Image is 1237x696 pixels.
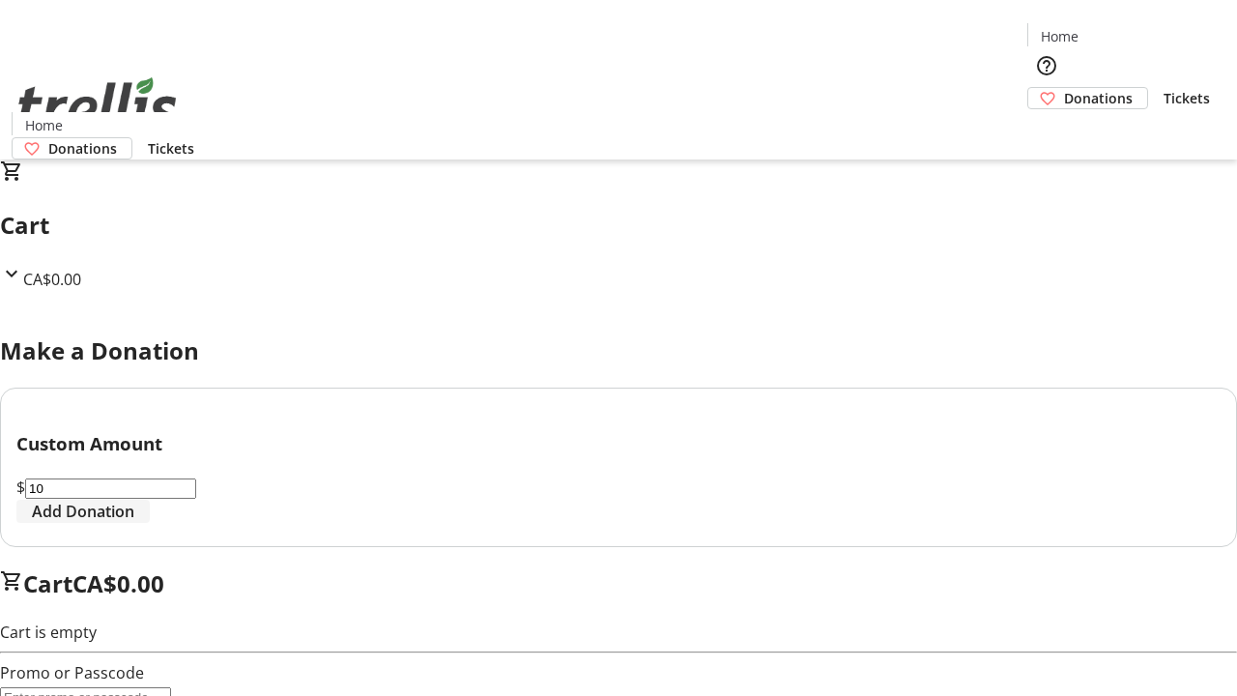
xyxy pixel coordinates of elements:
span: Add Donation [32,500,134,523]
span: CA$0.00 [23,269,81,290]
span: Home [1041,26,1079,46]
img: Orient E2E Organization VdKtsHugBu's Logo [12,56,184,153]
span: CA$0.00 [72,567,164,599]
a: Tickets [1148,88,1225,108]
span: Donations [48,138,117,159]
a: Home [1028,26,1090,46]
a: Donations [1027,87,1148,109]
a: Donations [12,137,132,159]
input: Donation Amount [25,478,196,499]
span: Tickets [148,138,194,159]
span: Home [25,115,63,135]
button: Add Donation [16,500,150,523]
button: Cart [1027,109,1066,148]
span: Tickets [1164,88,1210,108]
h3: Custom Amount [16,430,1221,457]
span: $ [16,477,25,498]
a: Tickets [132,138,210,159]
a: Home [13,115,74,135]
span: Donations [1064,88,1133,108]
button: Help [1027,46,1066,85]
